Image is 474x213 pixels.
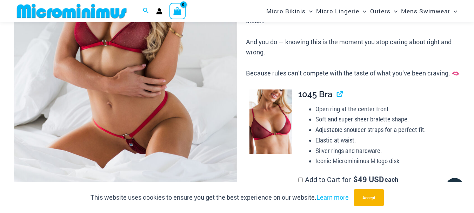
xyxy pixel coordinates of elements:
a: View Shopping Cart, empty [169,3,186,19]
li: Soft and super sheer bralette shape. [315,114,460,125]
a: Account icon link [156,8,162,14]
p: This website uses cookies to ensure you get the best experience on our website. [91,192,349,203]
span: each [385,176,398,183]
li: Adjustable shoulder straps for a perfect fit. [315,125,460,135]
span: Mens Swimwear [401,2,450,20]
a: Micro LingerieMenu ToggleMenu Toggle [314,2,368,20]
nav: Site Navigation [263,1,460,21]
label: Add to Cart for [298,175,460,192]
img: Guilty Pleasures Red 1045 Bra [249,89,292,154]
span: 1045 Bra [298,89,333,99]
span: 49 USD [353,176,384,183]
a: Mens SwimwearMenu ToggleMenu Toggle [399,2,459,20]
span: Micro Lingerie [316,2,359,20]
a: Search icon link [143,7,149,16]
img: MM SHOP LOGO FLAT [14,3,129,19]
input: Add to Cart for$49 USD eachor 4 payments of$12.25 USD eachwithSezzle Click to learn more about Se... [298,178,303,182]
a: Micro BikinisMenu ToggleMenu Toggle [265,2,314,20]
button: Accept [354,189,384,206]
span: Menu Toggle [306,2,313,20]
li: Open ring at the center front [315,104,460,114]
li: Iconic Microminimus M logo disk. [315,156,460,166]
span: Menu Toggle [450,2,457,20]
span: Micro Bikinis [266,2,306,20]
a: Learn more [316,193,349,201]
span: Menu Toggle [390,2,398,20]
span: Menu Toggle [359,2,366,20]
a: OutersMenu ToggleMenu Toggle [368,2,399,20]
span: $ [353,174,358,184]
span: Outers [370,2,390,20]
li: Silver rings and hardware. [315,146,460,156]
li: Elastic at waist. [315,135,460,146]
